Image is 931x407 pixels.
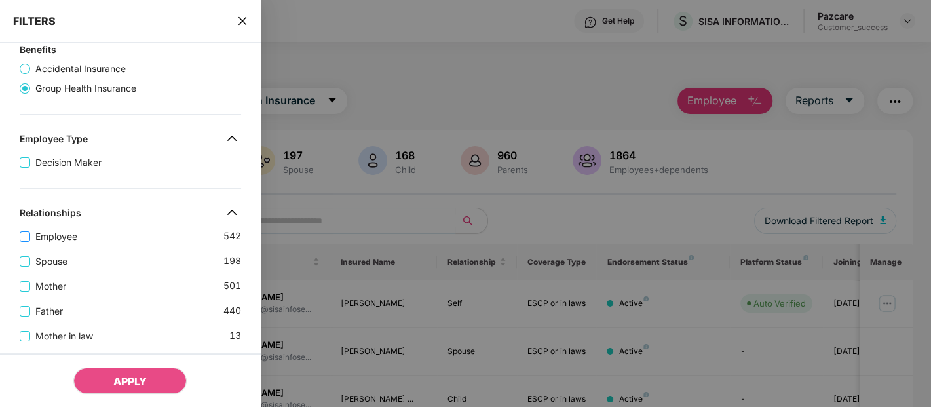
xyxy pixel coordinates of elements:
span: 440 [223,303,241,319]
span: FILTERS [13,14,56,28]
span: Father [30,304,68,319]
img: svg+xml;base64,PHN2ZyB4bWxucz0iaHR0cDovL3d3dy53My5vcmcvMjAwMC9zdmciIHdpZHRoPSIzMiIgaGVpZ2h0PSIzMi... [221,128,242,149]
span: Group Health Insurance [30,81,142,96]
span: Spouse [30,254,73,269]
span: Employee [30,229,83,244]
span: Mother [30,279,71,294]
div: Employee Type [20,133,88,149]
span: Decision Maker [30,155,107,170]
span: 13 [229,328,241,343]
img: svg+xml;base64,PHN2ZyB4bWxucz0iaHR0cDovL3d3dy53My5vcmcvMjAwMC9zdmciIHdpZHRoPSIzMiIgaGVpZ2h0PSIzMi... [221,202,242,223]
span: Mother in law [30,329,98,343]
span: 501 [223,279,241,294]
span: 542 [223,229,241,244]
span: close [237,14,248,28]
div: Relationships [20,207,81,223]
span: Accidental Insurance [30,62,131,76]
span: 198 [223,254,241,269]
button: APPLY [73,368,187,394]
span: APPLY [113,375,147,388]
